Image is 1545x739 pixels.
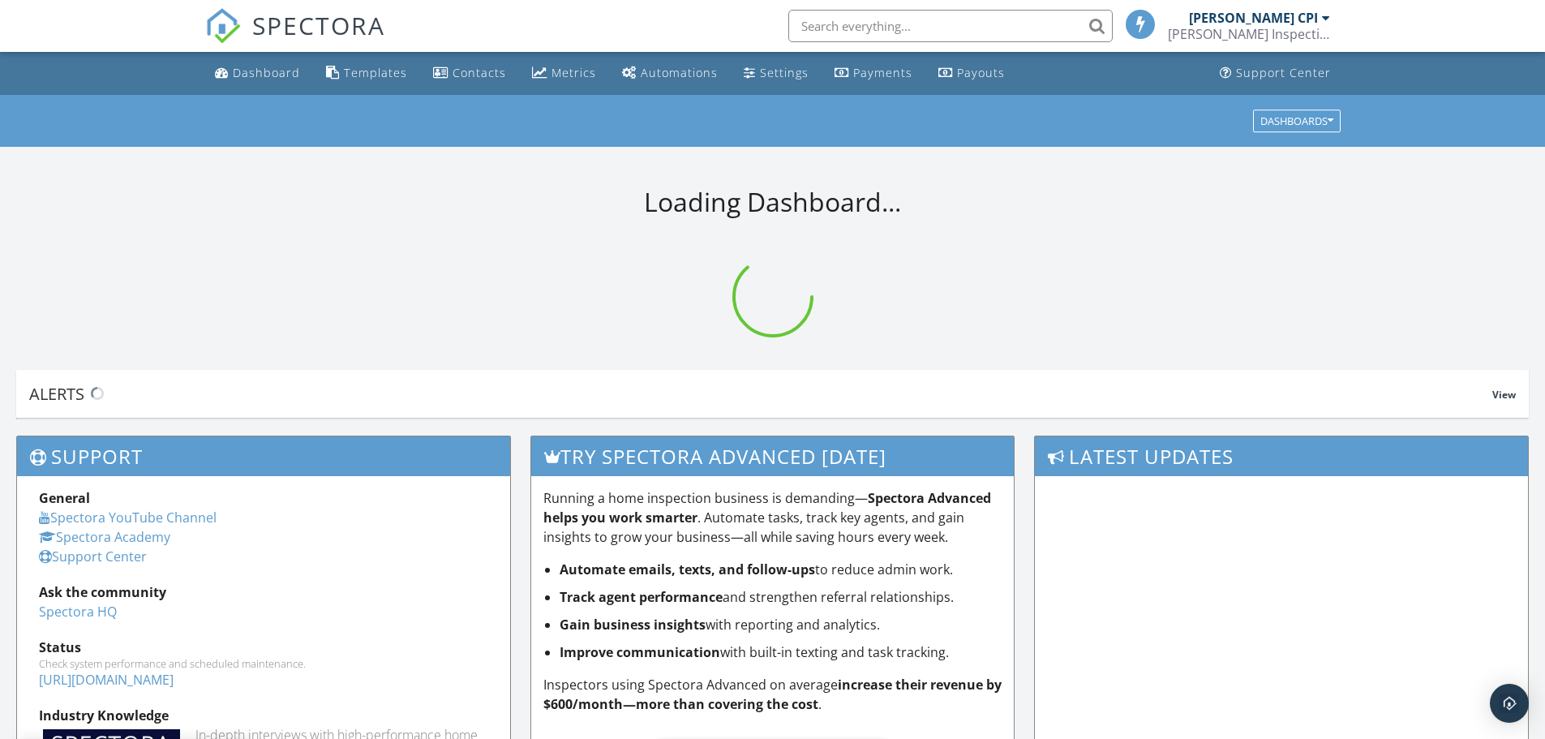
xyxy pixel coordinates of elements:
strong: Track agent performance [560,588,723,606]
div: Industry Knowledge [39,706,488,725]
a: Spectora HQ [39,603,117,621]
strong: General [39,489,90,507]
div: Templates [344,65,407,80]
div: Alerts [29,383,1492,405]
div: Open Intercom Messenger [1490,684,1529,723]
li: with built-in texting and task tracking. [560,642,1002,662]
a: Automations (Basic) [616,58,724,88]
div: Contacts [453,65,506,80]
a: Dashboard [208,58,307,88]
div: Dashboards [1260,115,1333,127]
div: Support Center [1236,65,1331,80]
button: Dashboards [1253,110,1341,132]
a: Support Center [1213,58,1337,88]
a: Payments [828,58,919,88]
strong: Improve communication [560,643,720,661]
span: View [1492,388,1516,402]
div: Metrics [551,65,596,80]
div: Payouts [957,65,1005,80]
p: Inspectors using Spectora Advanced on average . [543,675,1002,714]
a: Support Center [39,548,147,565]
p: Running a home inspection business is demanding— . Automate tasks, track key agents, and gain ins... [543,488,1002,547]
a: Metrics [526,58,603,88]
h3: Latest Updates [1035,436,1528,476]
div: Status [39,638,488,657]
a: Templates [320,58,414,88]
span: SPECTORA [252,8,385,42]
div: Automations [641,65,718,80]
h3: Support [17,436,510,476]
div: [PERSON_NAME] CPI [1189,10,1318,26]
li: to reduce admin work. [560,560,1002,579]
div: Settings [760,65,809,80]
input: Search everything... [788,10,1113,42]
div: Silva Inspection Services LLC [1168,26,1330,42]
div: Check system performance and scheduled maintenance. [39,657,488,670]
a: SPECTORA [205,22,385,56]
div: Ask the community [39,582,488,602]
a: Spectora YouTube Channel [39,509,217,526]
li: with reporting and analytics. [560,615,1002,634]
a: Contacts [427,58,513,88]
img: The Best Home Inspection Software - Spectora [205,8,241,44]
strong: increase their revenue by $600/month—more than covering the cost [543,676,1002,713]
a: Payouts [932,58,1011,88]
strong: Spectora Advanced helps you work smarter [543,489,991,526]
a: [URL][DOMAIN_NAME] [39,671,174,689]
div: Dashboard [233,65,300,80]
strong: Gain business insights [560,616,706,634]
h3: Try spectora advanced [DATE] [531,436,1015,476]
a: Settings [737,58,815,88]
li: and strengthen referral relationships. [560,587,1002,607]
strong: Automate emails, texts, and follow-ups [560,561,815,578]
a: Spectora Academy [39,528,170,546]
div: Payments [853,65,912,80]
